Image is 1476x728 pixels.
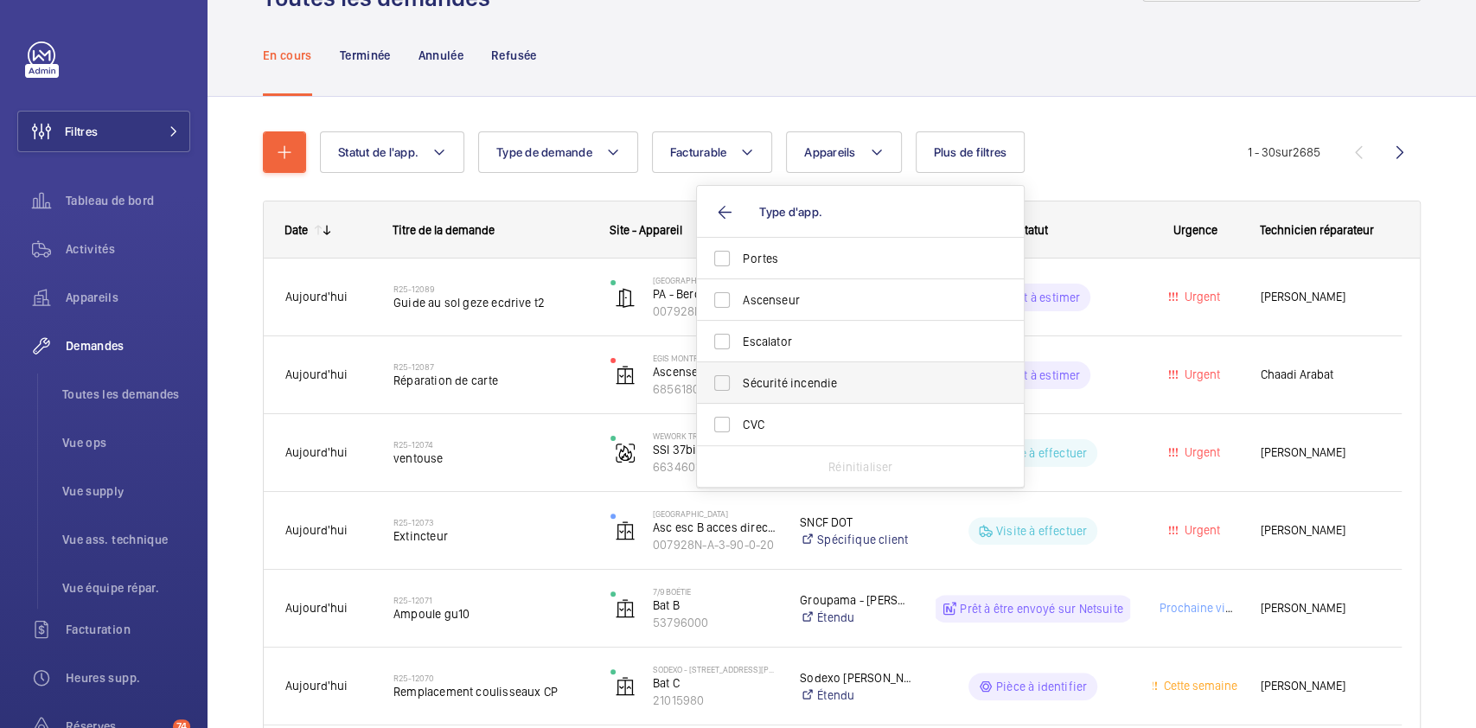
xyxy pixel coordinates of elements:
span: Urgent [1181,523,1220,537]
span: Urgent [1181,367,1220,381]
span: Aujourd'hui [285,523,348,537]
p: 53796000 [653,614,777,631]
p: Terminée [340,47,391,64]
a: Étendu [800,609,913,626]
h2: R25-12074 [393,439,588,450]
p: SODEXO - [STREET_ADDRESS][PERSON_NAME] - SANTOS / DUMONT [653,664,777,674]
p: Bat B [653,597,777,614]
span: [PERSON_NAME] [1261,443,1380,463]
h2: R25-12070 [393,673,588,683]
span: Site - Appareil [610,223,682,237]
span: Réparation de carte [393,372,588,389]
span: Portes [743,250,981,267]
a: Spécifique client [800,531,913,548]
p: SSI 37bis Trudaine [653,441,777,458]
span: Aujourd'hui [285,367,348,381]
p: Refusée [491,47,536,64]
h2: R25-12087 [393,361,588,372]
span: [PERSON_NAME] [1261,520,1380,540]
button: Plus de filtres [916,131,1026,173]
span: Ampoule gu10 [393,605,588,623]
span: [PERSON_NAME] [1261,287,1380,307]
span: Remplacement coulisseaux CP [393,683,588,700]
span: Vue ops [62,434,190,451]
span: Aujourd'hui [285,290,348,303]
p: Visite à effectuer [996,444,1087,462]
img: elevator.svg [615,520,636,541]
span: Urgent [1181,290,1220,303]
span: Aujourd'hui [285,679,348,693]
span: Facturation [66,621,190,638]
img: fire_alarm.svg [615,443,636,463]
span: Appareils [804,145,855,159]
span: 1 - 30 2685 [1248,146,1320,158]
span: Activités [66,240,190,258]
span: Aujourd'hui [285,445,348,459]
button: Facturable [652,131,773,173]
button: Type d'app. [697,186,1024,238]
h2: R25-12089 [393,284,588,294]
span: Tableau de bord [66,192,190,209]
h2: R25-12071 [393,595,588,605]
p: PA - Bercy - salle d'attente (EX PA20) [653,285,777,303]
p: [GEOGRAPHIC_DATA] [653,508,777,519]
span: Heures supp. [66,669,190,686]
p: Coût à estimer [1003,367,1081,384]
p: Réinitialiser [828,458,892,476]
p: Visite à effectuer [996,522,1087,540]
p: 7/9 boétie [653,586,777,597]
span: Toutes les demandes [62,386,190,403]
h2: R25-12073 [393,517,588,527]
p: [GEOGRAPHIC_DATA] [653,275,777,285]
span: Type d'app. [759,205,822,219]
button: Statut de l'app. [320,131,464,173]
p: 66346024 [653,458,777,476]
img: elevator.svg [615,676,636,697]
span: Statut [1018,223,1048,237]
span: [PERSON_NAME] [1261,598,1380,618]
span: Cette semaine [1160,679,1237,693]
span: Titre de la demande [393,223,495,237]
p: 21015980 [653,692,777,709]
p: 007928N-P-2-12-0-20 [653,303,777,320]
p: Bat C [653,674,777,692]
img: elevator.svg [615,598,636,619]
button: Type de demande [478,131,638,173]
button: Appareils [786,131,901,173]
span: Urgent [1181,445,1220,459]
p: Asc esc B acces directeur [653,519,777,536]
p: WeWork Trudaine [653,431,777,441]
p: 68561809 [653,380,777,398]
p: En cours [263,47,312,64]
span: Sécurité incendie [743,374,981,392]
span: Ascenseur [743,291,981,309]
span: Plus de filtres [934,145,1007,159]
p: Prêt à être envoyé sur Netsuite [960,600,1123,617]
p: Ascenseur triplex gauche A [653,363,777,380]
p: 007928N-A-3-90-0-20 [653,536,777,553]
span: Facturable [670,145,727,159]
span: Appareils [66,289,190,306]
p: Sodexo [PERSON_NAME] [800,669,913,686]
span: Vue équipe répar. [62,579,190,597]
span: Demandes [66,337,190,354]
img: elevator.svg [615,365,636,386]
span: Urgence [1173,223,1217,237]
span: Vue ass. technique [62,531,190,548]
p: SNCF DOT [800,514,913,531]
span: sur [1275,145,1293,159]
span: Guide au sol geze ecdrive t2 [393,294,588,311]
p: Coût à estimer [1003,289,1081,306]
p: EGIS MONTREUIL [653,353,777,363]
span: Escalator [743,333,981,350]
span: Chaadi Arabat [1261,365,1380,385]
span: Filtres [65,123,98,140]
span: ventouse [393,450,588,467]
span: Extincteur [393,527,588,545]
span: Prochaine visite [1156,601,1244,615]
p: Groupama - [PERSON_NAME] [800,591,913,609]
button: Filtres [17,111,190,152]
img: automatic_door.svg [615,287,636,308]
p: Pièce à identifier [996,678,1087,695]
span: Type de demande [496,145,592,159]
